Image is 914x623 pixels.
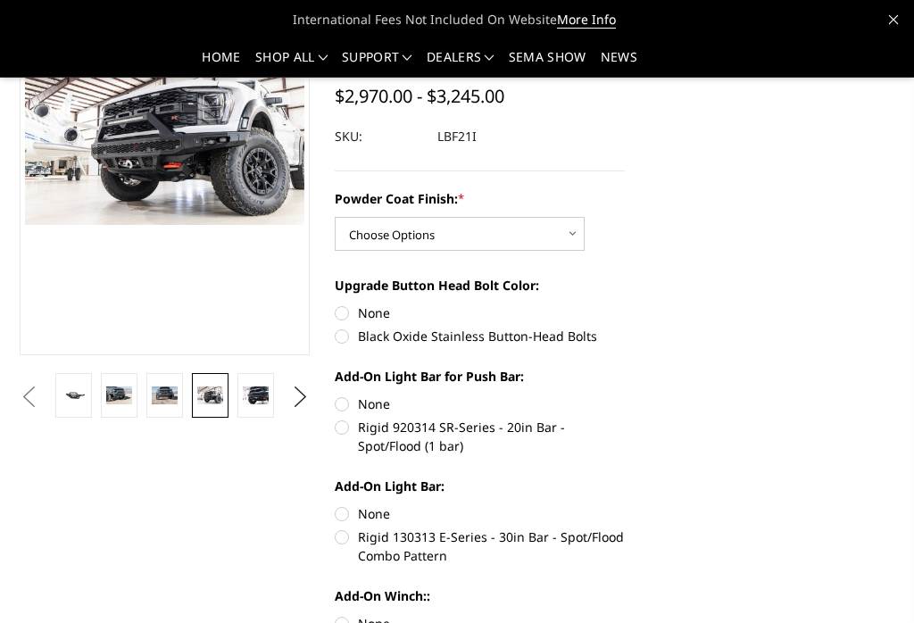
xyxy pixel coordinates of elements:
[152,386,178,403] img: 2021-2025 Ford Raptor - Freedom Series - Baja Front Bumper (winch mount)
[335,327,625,345] label: Black Oxide Stainless Button-Head Bolts
[335,527,625,565] label: Rigid 130313 E-Series - 30in Bar - Spot/Flood Combo Pattern
[601,51,637,77] a: News
[106,386,132,403] img: 2021-2025 Ford Raptor - Freedom Series - Baja Front Bumper (winch mount)
[557,11,616,29] a: More Info
[335,367,625,386] label: Add-On Light Bar for Push Bar:
[335,477,625,495] label: Add-On Light Bar:
[335,586,625,605] label: Add-On Winch::
[255,51,328,77] a: shop all
[202,51,240,77] a: Home
[342,51,412,77] a: Support
[335,84,504,108] span: $2,970.00 - $3,245.00
[437,120,477,153] dd: LBF21I
[243,386,269,403] img: 2021-2025 Ford Raptor - Freedom Series - Baja Front Bumper (winch mount)
[335,303,625,322] label: None
[335,504,625,523] label: None
[335,189,625,208] label: Powder Coat Finish:
[335,418,625,455] label: Rigid 920314 SR-Series - 20in Bar - Spot/Flood (1 bar)
[509,51,586,77] a: SEMA Show
[335,276,625,295] label: Upgrade Button Head Bolt Color:
[197,386,223,403] img: 2021-2025 Ford Raptor - Freedom Series - Baja Front Bumper (winch mount)
[287,384,314,411] button: Next
[427,51,494,77] a: Dealers
[15,384,42,411] button: Previous
[335,120,424,153] dt: SKU:
[20,2,894,37] span: International Fees Not Included On Website
[335,395,625,413] label: None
